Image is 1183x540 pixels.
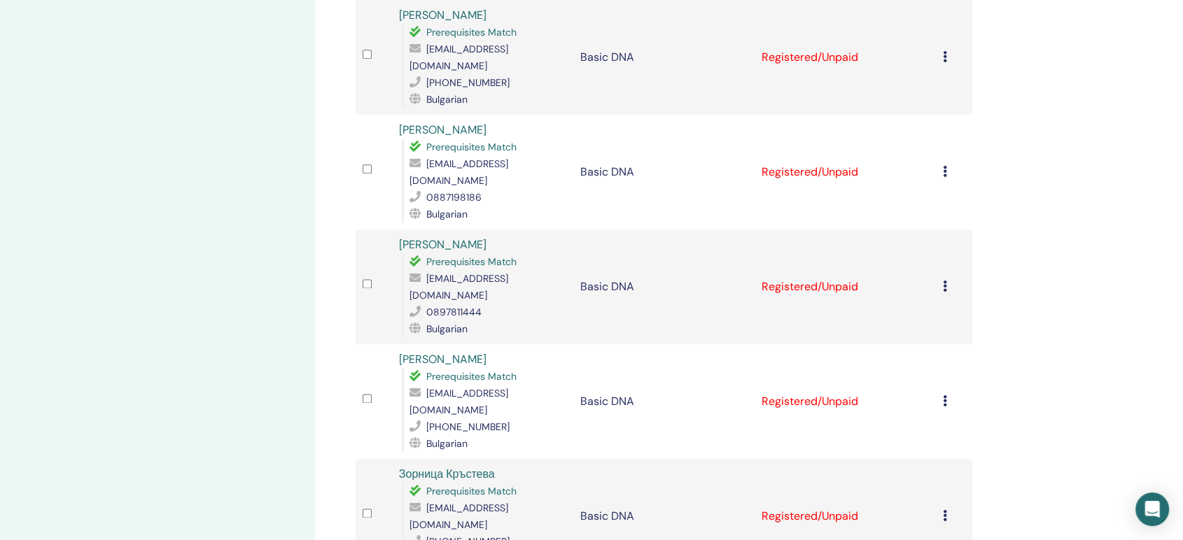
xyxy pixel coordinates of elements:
span: [PHONE_NUMBER] [426,420,510,433]
td: Basic DNA [573,229,755,344]
span: Bulgarian [426,437,468,450]
span: Bulgarian [426,93,468,106]
span: Bulgarian [426,322,468,335]
span: Prerequisites Match [426,255,517,268]
td: Basic DNA [573,115,755,229]
a: Зорница Кръстева [399,467,495,481]
span: Prerequisites Match [426,485,517,497]
span: [EMAIL_ADDRESS][DOMAIN_NAME] [409,387,508,416]
span: [EMAIL_ADDRESS][DOMAIN_NAME] [409,502,508,531]
a: [PERSON_NAME] [399,8,486,22]
span: 0897811444 [426,306,482,318]
a: [PERSON_NAME] [399,237,486,252]
span: Prerequisites Match [426,141,517,153]
span: [PHONE_NUMBER] [426,76,510,89]
span: Prerequisites Match [426,370,517,383]
span: 0887198186 [426,191,482,204]
span: [EMAIL_ADDRESS][DOMAIN_NAME] [409,157,508,187]
span: Bulgarian [426,208,468,220]
span: Prerequisites Match [426,26,517,38]
a: [PERSON_NAME] [399,352,486,367]
div: Open Intercom Messenger [1135,492,1169,526]
span: [EMAIL_ADDRESS][DOMAIN_NAME] [409,272,508,301]
span: [EMAIL_ADDRESS][DOMAIN_NAME] [409,43,508,72]
a: [PERSON_NAME] [399,122,486,137]
td: Basic DNA [573,344,755,459]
